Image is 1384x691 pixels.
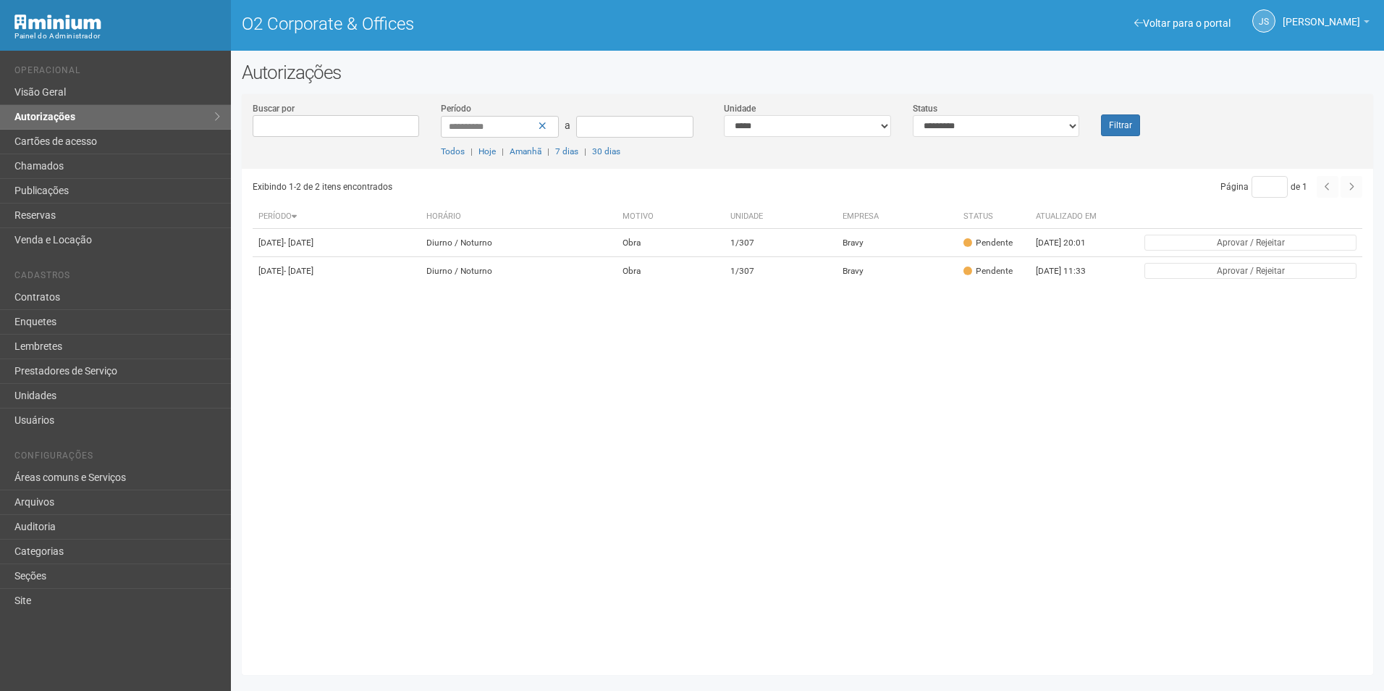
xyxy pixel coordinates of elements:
td: [DATE] 11:33 [1030,257,1110,285]
span: | [502,146,504,156]
td: Obra [617,229,725,257]
td: 1/307 [725,229,836,257]
td: Obra [617,257,725,285]
th: Status [958,205,1030,229]
td: [DATE] [253,257,421,285]
a: Todos [441,146,465,156]
div: Exibindo 1-2 de 2 itens encontrados [253,176,803,198]
td: Diurno / Noturno [421,229,617,257]
td: Diurno / Noturno [421,257,617,285]
div: Pendente [963,237,1013,249]
li: Configurações [14,451,220,466]
span: | [584,146,586,156]
span: - [DATE] [284,266,313,276]
a: 7 dias [555,146,578,156]
span: | [471,146,473,156]
button: Aprovar / Rejeitar [1144,263,1356,279]
h1: O2 Corporate & Offices [242,14,797,33]
li: Operacional [14,65,220,80]
span: - [DATE] [284,238,313,248]
a: JS [1252,9,1275,33]
li: Cadastros [14,270,220,285]
th: Atualizado em [1030,205,1110,229]
td: [DATE] 20:01 [1030,229,1110,257]
span: a [565,120,570,131]
span: Página de 1 [1220,182,1307,192]
td: [DATE] [253,229,421,257]
img: Minium [14,14,101,30]
th: Empresa [837,205,958,229]
a: Amanhã [510,146,541,156]
td: Bravy [837,257,958,285]
th: Período [253,205,421,229]
a: 30 dias [592,146,620,156]
th: Motivo [617,205,725,229]
button: Aprovar / Rejeitar [1144,235,1356,251]
div: Pendente [963,265,1013,277]
label: Status [913,102,937,115]
th: Horário [421,205,617,229]
h2: Autorizações [242,62,1373,83]
button: Filtrar [1101,114,1140,136]
a: Hoje [478,146,496,156]
th: Unidade [725,205,836,229]
td: 1/307 [725,257,836,285]
a: Voltar para o portal [1134,17,1231,29]
span: | [547,146,549,156]
span: Jeferson Souza [1283,2,1360,28]
a: [PERSON_NAME] [1283,18,1370,30]
label: Buscar por [253,102,295,115]
td: Bravy [837,229,958,257]
label: Período [441,102,471,115]
label: Unidade [724,102,756,115]
div: Painel do Administrador [14,30,220,43]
